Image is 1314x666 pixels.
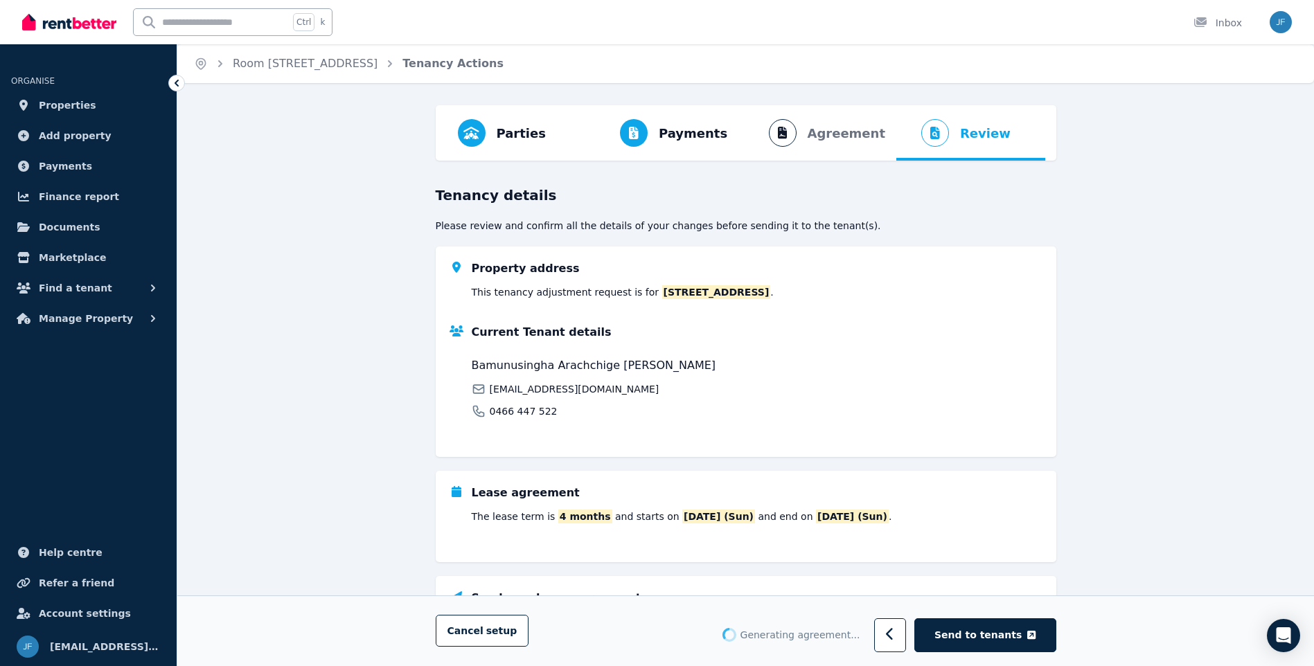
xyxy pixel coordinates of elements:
[11,244,166,271] a: Marketplace
[177,44,520,83] nav: Breadcrumb
[11,76,55,86] span: ORGANISE
[320,17,325,28] span: k
[490,382,659,396] span: [EMAIL_ADDRESS][DOMAIN_NAME]
[436,615,529,647] button: Cancelsetup
[490,404,558,418] span: 0466 447 522
[662,285,771,299] span: [STREET_ADDRESS]
[1270,11,1292,33] img: jfamproperty@gmail.com
[816,510,889,523] span: [DATE] (Sun)
[436,219,1056,233] p: Please review and confirm all the details of your changes before sending it to the tenant(s).
[472,485,580,501] h5: Lease agreement
[896,105,1022,161] button: Review
[472,510,892,523] div: The lease term is and starts on and end on .
[1267,619,1300,652] div: Open Intercom Messenger
[11,600,166,627] a: Account settings
[447,105,557,161] button: Parties
[934,629,1022,642] span: Send to tenants
[11,539,166,566] a: Help centre
[11,183,166,210] a: Finance report
[447,626,517,637] span: Cancel
[11,91,166,119] a: Properties
[472,260,580,277] h5: Property address
[39,605,131,622] span: Account settings
[472,357,753,374] span: Bamunusingha Arachchige [PERSON_NAME]
[39,310,133,327] span: Manage Property
[472,590,641,606] h5: Send new lease agreement
[39,575,114,591] span: Refer a friend
[486,624,517,638] span: setup
[472,285,774,299] div: This tenancy adjustment request is for .
[233,57,378,70] a: Room [STREET_ADDRESS]
[11,122,166,150] a: Add property
[558,510,612,523] span: 4 months
[914,619,1056,653] button: Send to tenants
[11,274,166,302] button: Find a tenant
[659,124,727,143] span: Payments
[740,629,860,642] span: Generating agreement ...
[1193,16,1242,30] div: Inbox
[11,213,166,241] a: Documents
[11,152,166,180] a: Payments
[11,569,166,597] a: Refer a friend
[293,13,314,31] span: Ctrl
[595,105,738,161] button: Payments
[22,12,116,33] img: RentBetter
[17,636,39,658] img: jfamproperty@gmail.com
[39,544,103,561] span: Help centre
[960,124,1011,143] span: Review
[39,127,112,144] span: Add property
[39,280,112,296] span: Find a tenant
[39,249,106,266] span: Marketplace
[50,638,160,655] span: [EMAIL_ADDRESS][DOMAIN_NAME]
[39,97,96,114] span: Properties
[682,510,755,523] span: [DATE] (Sun)
[472,324,612,341] h5: Current Tenant details
[39,188,119,205] span: Finance report
[39,219,100,235] span: Documents
[497,124,546,143] span: Parties
[11,305,166,332] button: Manage Property
[436,186,1056,205] h3: Tenancy details
[436,105,1056,161] nav: Progress
[402,57,504,70] a: Tenancy Actions
[39,158,92,174] span: Payments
